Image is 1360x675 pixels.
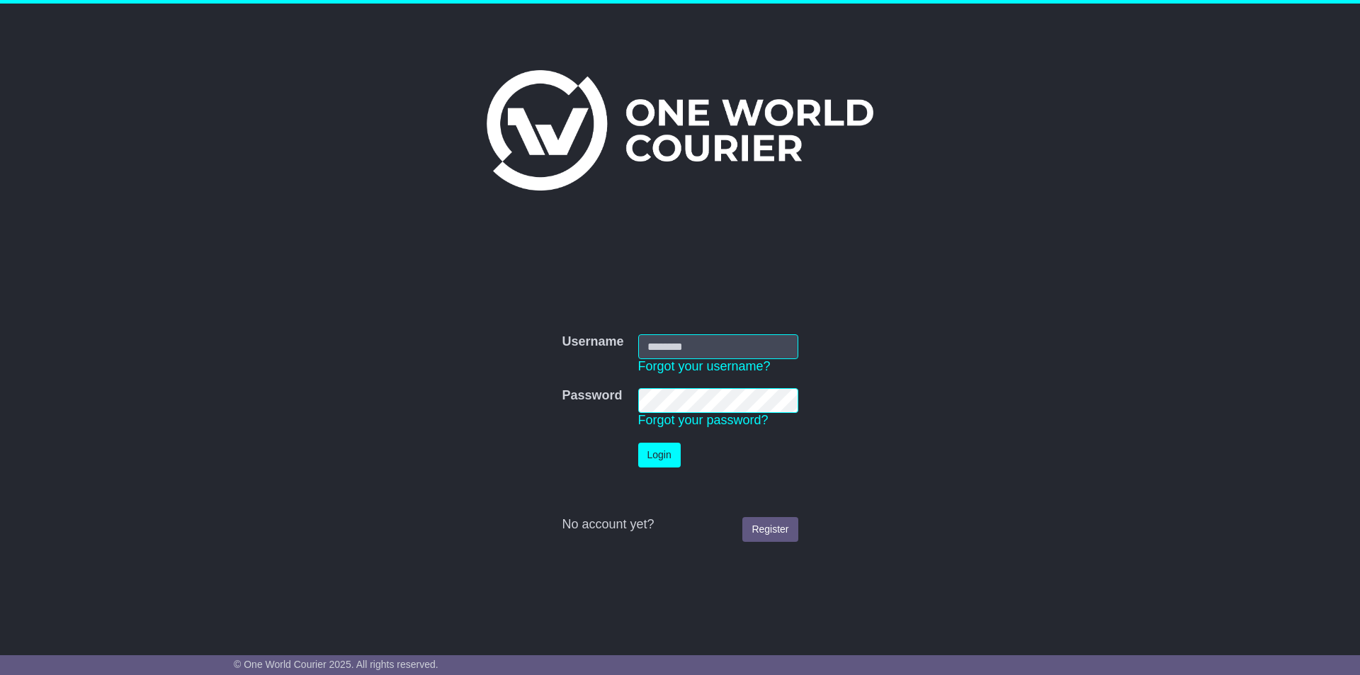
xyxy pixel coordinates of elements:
button: Login [638,443,681,467]
label: Username [562,334,623,350]
a: Forgot your password? [638,413,769,427]
span: © One World Courier 2025. All rights reserved. [234,659,438,670]
label: Password [562,388,622,404]
div: No account yet? [562,517,798,533]
a: Register [742,517,798,542]
img: One World [487,70,873,191]
a: Forgot your username? [638,359,771,373]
